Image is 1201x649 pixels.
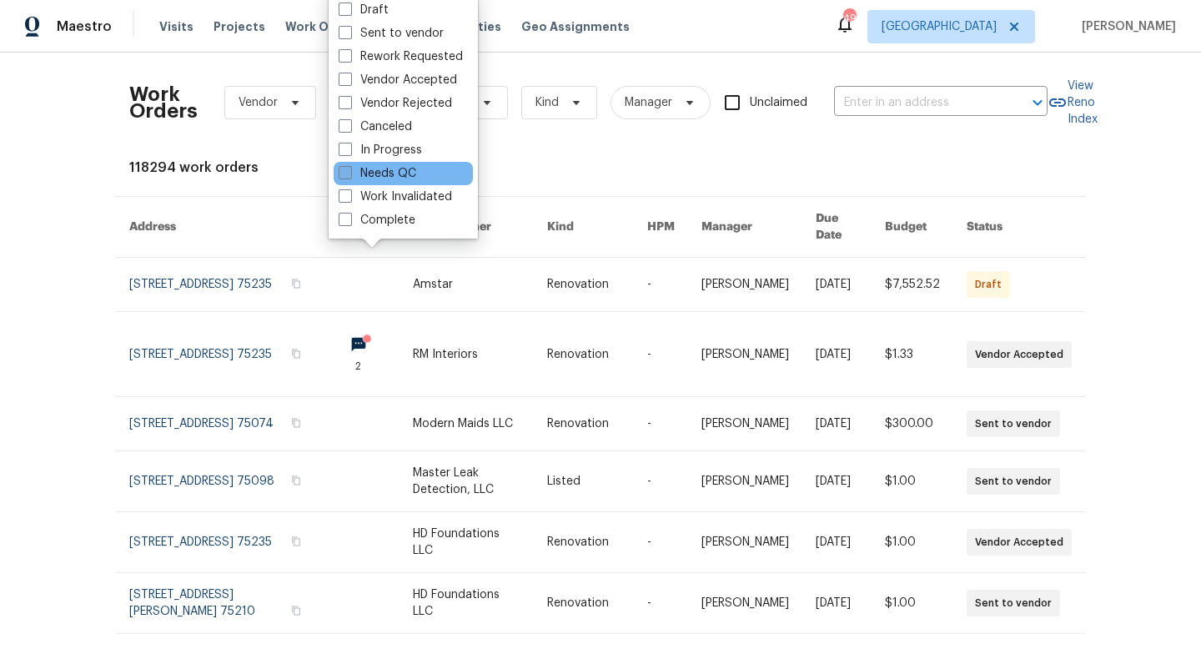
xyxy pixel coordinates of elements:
div: 118294 work orders [129,159,1072,176]
div: 49 [843,10,855,27]
button: Open [1026,91,1049,114]
button: Copy Address [289,603,304,618]
td: [PERSON_NAME] [688,512,802,573]
button: Copy Address [289,415,304,430]
label: Draft [339,2,389,18]
label: Work Invalidated [339,189,452,205]
td: [PERSON_NAME] [688,258,802,312]
span: Visits [159,18,193,35]
th: Messages [317,197,399,258]
td: - [634,451,688,512]
td: [PERSON_NAME] [688,312,802,397]
td: HD Foundations LLC [399,573,534,634]
span: [PERSON_NAME] [1075,18,1176,35]
button: Copy Address [289,346,304,361]
th: Status [953,197,1085,258]
td: - [634,312,688,397]
td: [PERSON_NAME] [688,573,802,634]
td: HD Foundations LLC [399,512,534,573]
label: Rework Requested [339,48,463,65]
td: - [634,512,688,573]
span: Vendor [239,94,278,111]
a: View Reno Index [1048,78,1098,128]
label: Vendor Rejected [339,95,452,112]
td: Amstar [399,258,534,312]
button: Copy Address [289,534,304,549]
input: Enter in an address [834,90,1001,116]
label: In Progress [339,142,422,158]
span: Kind [535,94,559,111]
span: Geo Assignments [521,18,630,35]
td: Modern Maids LLC [399,397,534,451]
label: Vendor Accepted [339,72,457,88]
td: Renovation [534,312,634,397]
th: Budget [872,197,953,258]
td: Renovation [534,397,634,451]
td: Master Leak Detection, LLC [399,451,534,512]
label: Needs QC [339,165,416,182]
span: Work Orders [285,18,361,35]
td: [PERSON_NAME] [688,397,802,451]
td: Renovation [534,512,634,573]
span: Maestro [57,18,112,35]
button: Copy Address [289,473,304,488]
span: Unclaimed [750,94,807,112]
td: - [634,397,688,451]
label: Canceled [339,118,412,135]
th: Address [116,197,317,258]
label: Complete [339,212,415,229]
th: Manager [688,197,802,258]
th: Due Date [802,197,872,258]
label: Sent to vendor [339,25,444,42]
span: Manager [625,94,672,111]
th: HPM [634,197,688,258]
td: Listed [534,451,634,512]
td: [PERSON_NAME] [688,451,802,512]
span: [GEOGRAPHIC_DATA] [882,18,997,35]
td: Renovation [534,573,634,634]
button: Copy Address [289,276,304,291]
span: Projects [214,18,265,35]
td: - [634,258,688,312]
td: Renovation [534,258,634,312]
td: - [634,573,688,634]
h2: Work Orders [129,86,198,119]
th: Kind [534,197,634,258]
td: RM Interiors [399,312,534,397]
